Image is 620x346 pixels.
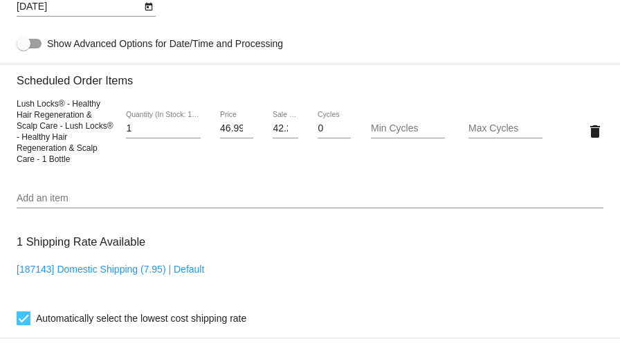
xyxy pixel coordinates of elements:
[587,123,603,140] mat-icon: delete
[17,227,145,257] h3: 1 Shipping Rate Available
[17,64,603,87] h3: Scheduled Order Items
[36,310,246,327] span: Automatically select the lowest cost shipping rate
[468,123,542,134] input: Max Cycles
[371,123,445,134] input: Min Cycles
[126,123,200,134] input: Quantity (In Stock: 1903)
[17,264,204,275] a: [187143] Domestic Shipping (7.95) | Default
[273,123,298,134] input: Sale Price
[47,37,283,51] span: Show Advanced Options for Date/Time and Processing
[220,123,253,134] input: Price
[17,99,113,164] span: Lush Locks® - Healthy Hair Regeneration & Scalp Care - Lush Locks® - Healthy Hair Regeneration & ...
[17,193,603,204] input: Add an item
[318,123,351,134] input: Cycles
[17,1,141,12] input: Next Occurrence Date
